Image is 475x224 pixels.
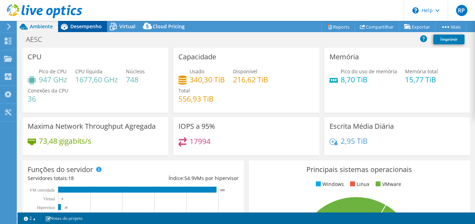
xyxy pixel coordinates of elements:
[233,68,257,75] span: Disponível
[329,122,394,130] h3: Escrita Média Diária
[329,53,359,61] h3: Memória
[28,174,133,182] div: Servidores totais:
[23,36,53,43] h1: AESC
[178,87,190,94] span: Total
[28,95,68,103] h4: 36
[220,188,225,192] text: 988
[40,214,87,223] a: Notas do projeto
[456,5,467,16] span: RP
[64,206,68,209] text: 18
[321,21,355,32] a: Reports
[348,180,369,188] li: Linux
[119,23,135,30] span: Virtual
[133,174,238,182] div: Índice: VMs por hipervisor
[412,7,419,14] svg: \n
[28,166,93,173] h3: Funções do servidor
[43,196,55,201] text: Virtual
[39,76,67,83] h4: 947 GHz
[178,53,216,61] h3: Capacidade
[190,68,204,75] span: Usado
[39,137,91,145] h4: 73,48 gigabits/s
[374,180,401,188] li: VMware
[341,137,368,145] h4: 2,95 TiB
[341,76,397,83] h4: 8,70 TiB
[28,53,42,61] h3: CPU
[184,175,194,181] span: 54.9
[433,35,465,44] a: Imprimir
[178,95,214,103] h4: 556,93 TiB
[405,68,438,75] span: Memória total
[153,23,185,30] span: Cloud Pricing
[68,175,74,181] span: 18
[30,23,53,30] span: Ambiente
[399,21,435,32] a: Exportar
[70,23,102,30] span: Desempenho
[190,76,225,83] h4: 340,30 TiB
[190,137,211,145] h4: 17994
[178,122,215,130] h3: IOPS a 95%
[126,68,145,75] span: Núcleos
[37,205,55,210] text: Hipervisor
[28,122,156,130] h3: Maxima Network Throughput Agregada
[405,76,438,83] h4: 15,77 TiB
[62,197,63,201] text: 0
[39,68,66,75] span: Pico de CPU
[75,76,118,83] h4: 1677,60 GHz
[341,68,397,75] span: Pico do uso de memória
[233,76,268,83] h4: 216,62 TiB
[19,214,41,223] a: 2
[435,21,466,32] a: Mais
[126,76,145,83] h4: 748
[75,68,102,75] span: CPU líquida
[29,188,55,193] text: VM convidada
[28,87,68,94] span: Conexões da CPU
[254,166,465,173] h3: Principais sistemas operacionais
[314,180,344,188] li: Windows
[355,21,399,32] a: Compartilhar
